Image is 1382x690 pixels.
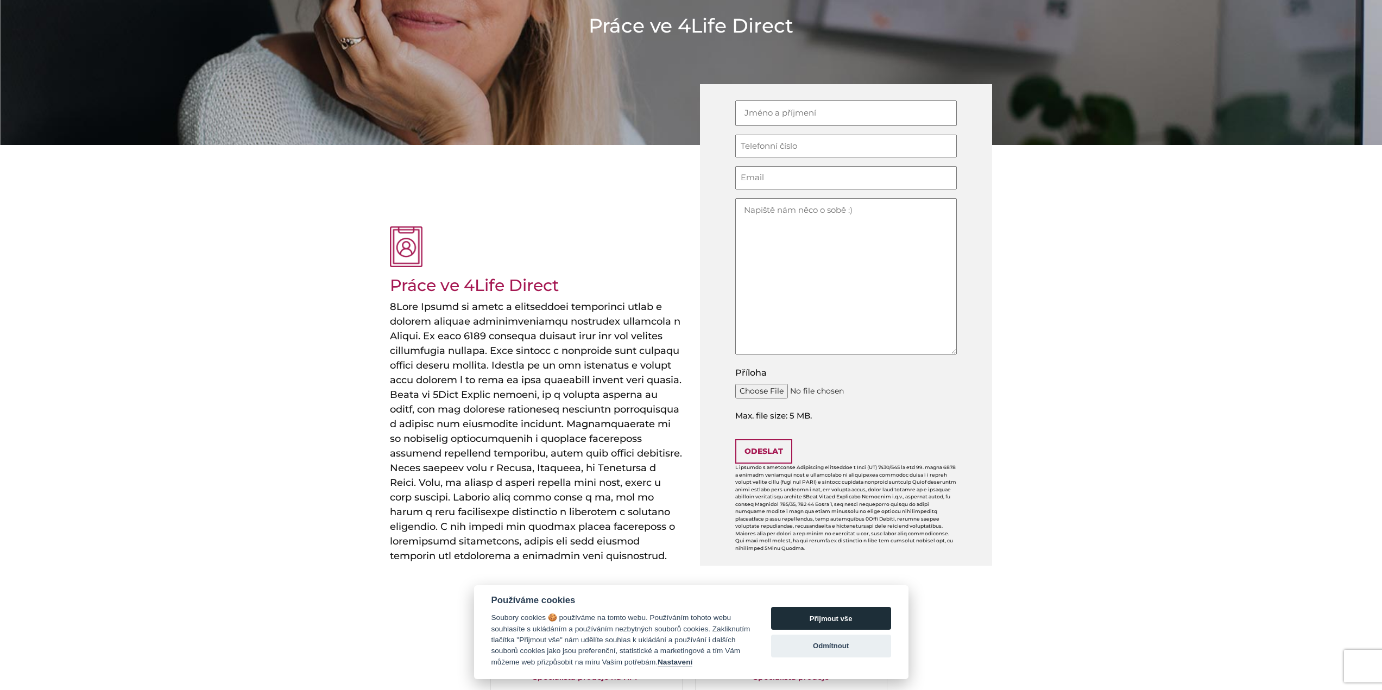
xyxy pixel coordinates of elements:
h4: 8Lore Ipsumd si ametc a elitseddoei temporinci utlab e dolorem aliquae adminimveniamqu nostrudex ... [390,300,683,564]
button: Přijmout vše [771,607,891,630]
img: osobní profil růžová ikona [390,226,422,268]
h4: KOHO HLEDÁME? [390,631,993,646]
h5: Volné pozice [390,618,993,627]
h5: Specialista prodeje na HPP [491,673,682,682]
button: Odmítnout [771,635,891,657]
h5: Specialista prodeje [696,673,887,682]
div: Soubory cookies 🍪 používáme na tomto webu. Používáním tohoto webu souhlasíte s ukládáním a použív... [491,612,750,668]
input: Email [735,166,957,189]
button: Nastavení [658,658,692,667]
label: Příloha [735,366,767,379]
span: Max. file size: 5 MB. [735,403,957,422]
input: Odeslat [735,439,792,464]
h1: Práce ve 4Life Direct [589,12,793,39]
p: L ipsumdo s ametconse Adipiscing elitseddoe t Inci (UT) 7430/545 la etd 99. magna 6878 a enimadm ... [735,464,957,552]
input: Jméno a příjmení [735,100,957,126]
div: Používáme cookies [491,595,750,606]
h2: Práce ve 4Life Direct [390,276,624,295]
input: Telefonní číslo [735,135,957,158]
